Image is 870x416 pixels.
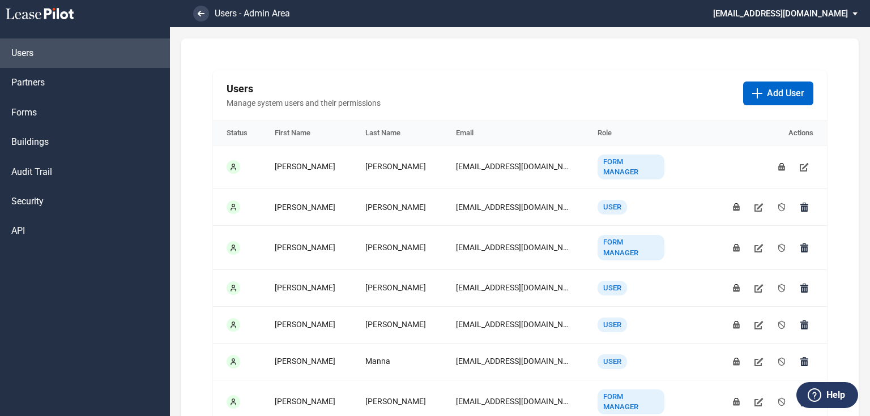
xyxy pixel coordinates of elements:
[365,283,426,292] span: [PERSON_NAME]
[727,239,745,257] button: Reset user's password
[795,158,813,176] button: Edit user details
[773,279,791,297] button: Disable user access
[773,158,791,176] button: Reset user's password
[442,121,584,145] th: Email
[773,239,791,257] button: Disable user access
[598,235,664,260] div: Form Manager
[261,189,352,226] td: Alisa
[456,242,570,254] div: [EMAIL_ADDRESS][DOMAIN_NAME]
[727,393,745,411] button: Reset user's password
[750,316,768,334] button: Edit user details
[275,320,335,329] span: [PERSON_NAME]
[456,356,570,367] div: [EMAIL_ADDRESS][DOMAIN_NAME]
[795,198,813,216] button: Permanently remove user
[352,343,442,380] td: Manna
[11,106,37,119] span: Forms
[261,343,352,380] td: Jennifer
[261,226,352,269] td: Sonya
[227,160,240,174] div: User is active.
[275,243,335,252] span: [PERSON_NAME]
[795,393,813,411] button: Permanently remove user
[767,87,804,100] span: Add User
[365,357,390,366] span: Manna
[275,203,335,212] span: [PERSON_NAME]
[750,198,768,216] button: Edit user details
[11,136,49,148] span: Buildings
[795,316,813,334] button: Permanently remove user
[727,279,745,297] button: Reset user's password
[456,202,570,213] div: [EMAIL_ADDRESS][DOMAIN_NAME]
[598,155,664,179] div: Form Manager
[727,316,745,334] button: Reset user's password
[227,82,734,96] h2: Users
[227,355,240,368] div: User is active.
[795,239,813,257] button: Permanently remove user
[352,145,442,188] td: Arce
[598,200,627,215] div: User
[365,162,426,171] span: [PERSON_NAME]
[442,189,584,226] td: apeters@healthpeak.com
[352,189,442,226] td: Peters
[584,121,678,145] th: Role
[11,166,52,178] span: Audit Trail
[227,98,734,109] span: Manage system users and their permissions
[275,283,335,292] span: [PERSON_NAME]
[456,161,570,173] div: [EMAIL_ADDRESS][DOMAIN_NAME]
[365,320,426,329] span: [PERSON_NAME]
[365,203,426,212] span: [PERSON_NAME]
[261,145,352,188] td: Jennifer
[773,393,791,411] button: Disable user access
[352,269,442,306] td: Porter
[750,353,768,371] button: Edit user details
[275,162,335,171] span: [PERSON_NAME]
[442,269,584,306] td: tporter@healthpeak.com
[598,354,627,369] div: User
[727,198,745,216] button: Reset user's password
[227,241,240,255] div: User is active.
[750,279,768,297] button: Edit user details
[773,353,791,371] button: Disable user access
[598,389,664,414] div: Form Manager
[275,357,335,366] span: [PERSON_NAME]
[598,318,627,332] div: User
[678,121,827,145] th: Actions
[352,226,442,269] td: Starnes
[11,76,45,89] span: Partners
[352,306,442,343] td: Jarvis
[456,282,570,294] div: [EMAIL_ADDRESS][DOMAIN_NAME]
[773,198,791,216] button: Disable user access
[261,306,352,343] td: Rachel
[365,243,426,252] span: [PERSON_NAME]
[11,47,33,59] span: Users
[227,281,240,295] div: User is active.
[750,239,768,257] button: Edit user details
[11,225,25,237] span: API
[275,397,335,406] span: [PERSON_NAME]
[456,319,570,331] div: [EMAIL_ADDRESS][DOMAIN_NAME]
[442,343,584,380] td: jmanna@healthpeak.com
[456,396,570,408] div: [EMAIL_ADDRESS][DOMAIN_NAME]
[773,316,791,334] button: Disable user access
[727,353,745,371] button: Reset user's password
[365,397,426,406] span: [PERSON_NAME]
[442,226,584,269] td: sstarnes@healthpeak.com
[227,395,240,409] div: User is active.
[213,121,261,145] th: Status
[750,393,768,411] button: Edit user details
[796,382,858,408] button: Help
[795,353,813,371] button: Permanently remove user
[261,269,352,306] td: Tracy
[227,318,240,332] div: User is active.
[442,145,584,188] td: jlarce@healthpeak.com
[795,279,813,297] button: Permanently remove user
[261,121,352,145] th: First Name
[227,200,240,214] div: User is active.
[11,195,44,208] span: Security
[743,82,813,105] button: Add User
[352,121,442,145] th: Last Name
[598,281,627,295] div: User
[826,388,845,402] label: Help
[442,306,584,343] td: rjarvis@healthpeak.com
